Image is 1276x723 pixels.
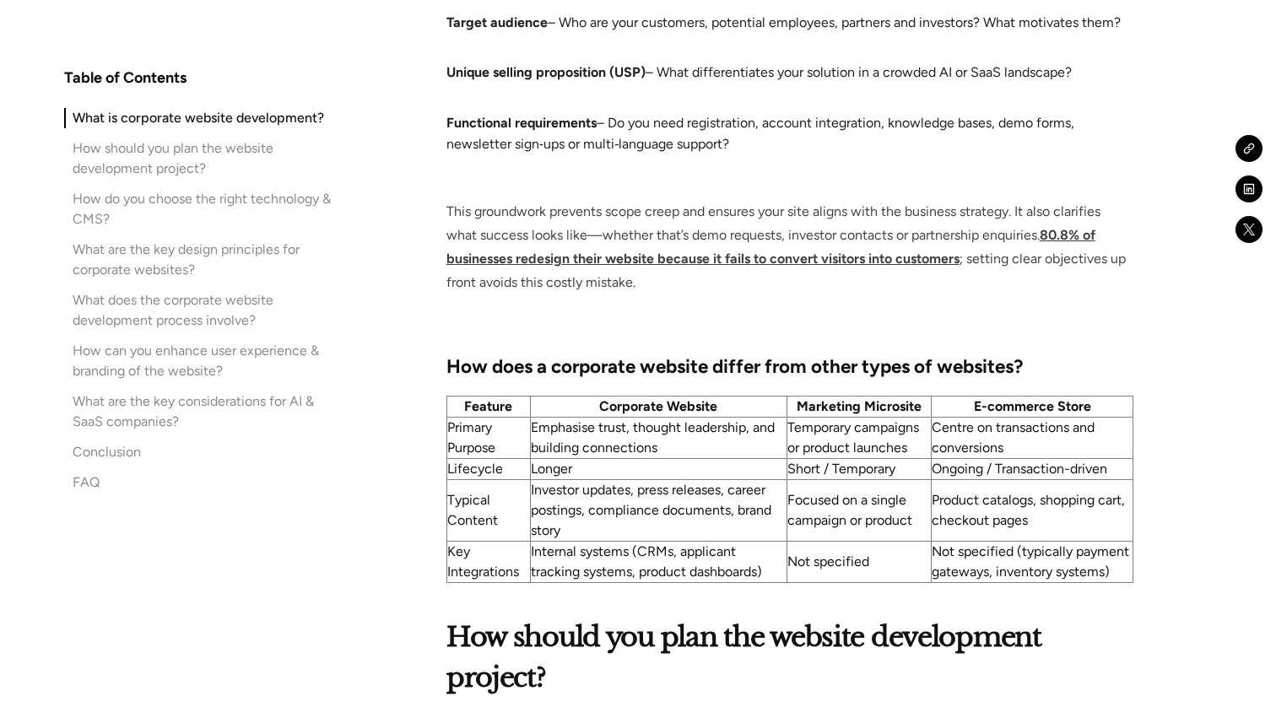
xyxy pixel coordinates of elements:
[446,64,646,80] strong: Unique selling proposition (USP)
[787,480,931,542] td: Focused on a single campaign or product
[446,227,1095,267] a: 80.8% of businesses redesign their website because it fails to convert visitors into customers
[932,397,1133,418] th: E-commerce Store
[73,391,331,432] div: What are the key considerations for AI & SaaS companies?
[446,542,530,583] td: Key Integrations
[64,442,331,462] a: Conclusion
[530,459,787,480] td: Longer
[530,480,787,542] td: Investor updates, press releases, career postings, compliance documents, brand story
[530,397,787,418] th: Corporate Website
[446,14,548,30] strong: Target audience
[64,108,331,128] a: What is corporate website development?
[446,459,530,480] td: Lifecycle
[73,138,331,179] div: How should you plan the website development project?
[64,472,331,493] a: FAQ
[932,418,1133,459] td: Centre on transactions and conversions
[64,138,331,179] a: How should you plan the website development project?
[73,290,331,331] div: What does the corporate website development process involve?
[787,542,931,583] td: Not specified
[64,67,187,88] h4: Table of Contents
[530,418,787,459] td: Emphasise trust, thought leadership, and building connections
[787,418,931,459] td: Temporary campaigns or product launches
[787,459,931,480] td: Short / Temporary
[446,200,1133,294] p: This groundwork prevents scope creep and ensures your site aligns with the business strategy. It ...
[446,115,597,131] strong: Functional requirements
[787,397,931,418] th: Marketing Microsite
[446,397,530,418] th: Feature
[73,341,331,381] div: How can you enhance user experience & branding of the website?
[446,620,1041,694] strong: How should you plan the website development project?
[446,480,530,542] td: Typical Content
[446,112,1133,177] li: – Do you need registration, account integration, knowledge bases, demo forms, newsletter sign‑ups...
[64,391,331,432] a: What are the key considerations for AI & SaaS companies?
[73,240,331,280] div: What are the key design principles for corporate websites?
[64,240,331,280] a: What are the key design principles for corporate websites?
[530,542,787,583] td: Internal systems (CRMs, applicant tracking systems, product dashboards)
[446,12,1133,55] li: – Who are your customers, potential employees, partners and investors? What motivates them?
[446,355,1023,378] strong: How does a corporate website differ from other types of websites?
[446,62,1133,105] li: – What differentiates your solution in a crowded AI or SaaS landscape?
[64,189,331,229] a: How do you choose the right technology & CMS?
[64,290,331,331] a: What does the corporate website development process involve?
[73,472,100,493] div: FAQ
[73,189,331,229] div: How do you choose the right technology & CMS?
[64,341,331,381] a: How can you enhance user experience & branding of the website?
[73,442,141,462] div: Conclusion
[446,418,530,459] td: Primary Purpose
[73,108,324,128] div: What is corporate website development?
[932,459,1133,480] td: Ongoing / Transaction-driven
[932,542,1133,583] td: Not specified (typically payment gateways, inventory systems)
[932,480,1133,542] td: Product catalogs, shopping cart, checkout pages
